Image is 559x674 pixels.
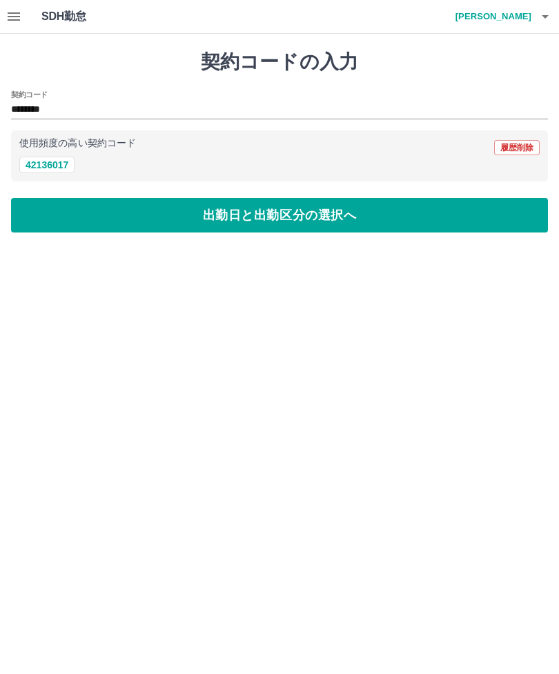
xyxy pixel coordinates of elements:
h2: 契約コード [11,89,48,100]
button: 出勤日と出勤区分の選択へ [11,198,548,232]
button: 42136017 [19,157,75,173]
h1: 契約コードの入力 [11,50,548,74]
button: 履歴削除 [494,140,540,155]
p: 使用頻度の高い契約コード [19,139,136,148]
